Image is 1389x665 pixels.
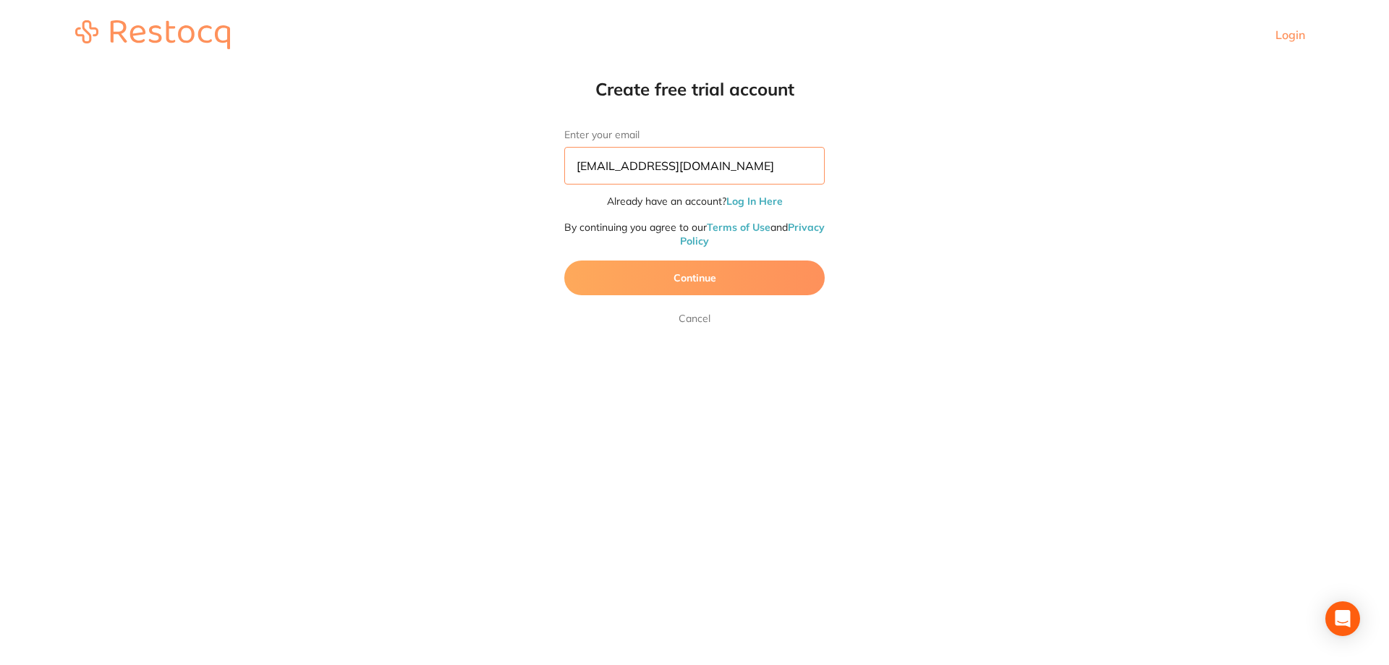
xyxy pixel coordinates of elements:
a: Cancel [676,310,713,327]
a: Privacy Policy [680,221,825,248]
a: Terms of Use [707,221,770,234]
img: restocq_logo.svg [75,20,230,49]
a: Log In Here [726,195,783,208]
a: Login [1275,27,1305,42]
button: Continue [564,261,825,295]
div: Open Intercom Messenger [1325,601,1360,636]
p: By continuing you agree to our and [564,221,825,249]
p: Already have an account? [564,195,825,209]
label: Enter your email [564,129,825,141]
h1: Create free trial account [535,78,854,100]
